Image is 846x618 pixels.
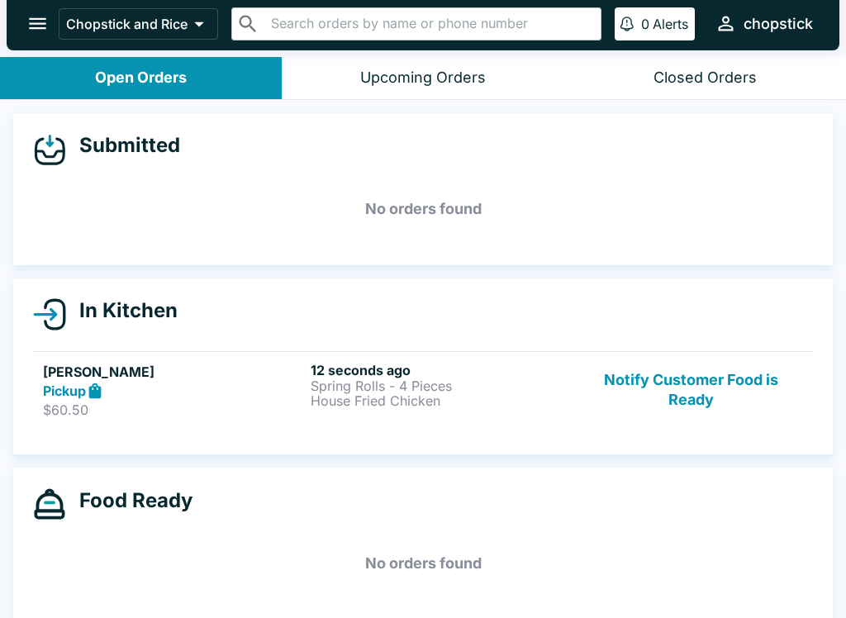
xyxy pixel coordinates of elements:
[66,133,180,158] h4: Submitted
[266,12,594,36] input: Search orders by name or phone number
[311,378,572,393] p: Spring Rolls - 4 Pieces
[579,362,803,419] button: Notify Customer Food is Ready
[744,14,813,34] div: chopstick
[43,402,304,418] p: $60.50
[66,298,178,323] h4: In Kitchen
[33,534,813,593] h5: No orders found
[66,16,188,32] p: Chopstick and Rice
[311,362,572,378] h6: 12 seconds ago
[311,393,572,408] p: House Fried Chicken
[654,69,757,88] div: Closed Orders
[653,16,688,32] p: Alerts
[66,488,192,513] h4: Food Ready
[43,362,304,382] h5: [PERSON_NAME]
[95,69,187,88] div: Open Orders
[33,179,813,239] h5: No orders found
[708,6,820,41] button: chopstick
[17,2,59,45] button: open drawer
[43,383,86,399] strong: Pickup
[59,8,218,40] button: Chopstick and Rice
[360,69,486,88] div: Upcoming Orders
[33,351,813,429] a: [PERSON_NAME]Pickup$60.5012 seconds agoSpring Rolls - 4 PiecesHouse Fried ChickenNotify Customer ...
[641,16,649,32] p: 0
